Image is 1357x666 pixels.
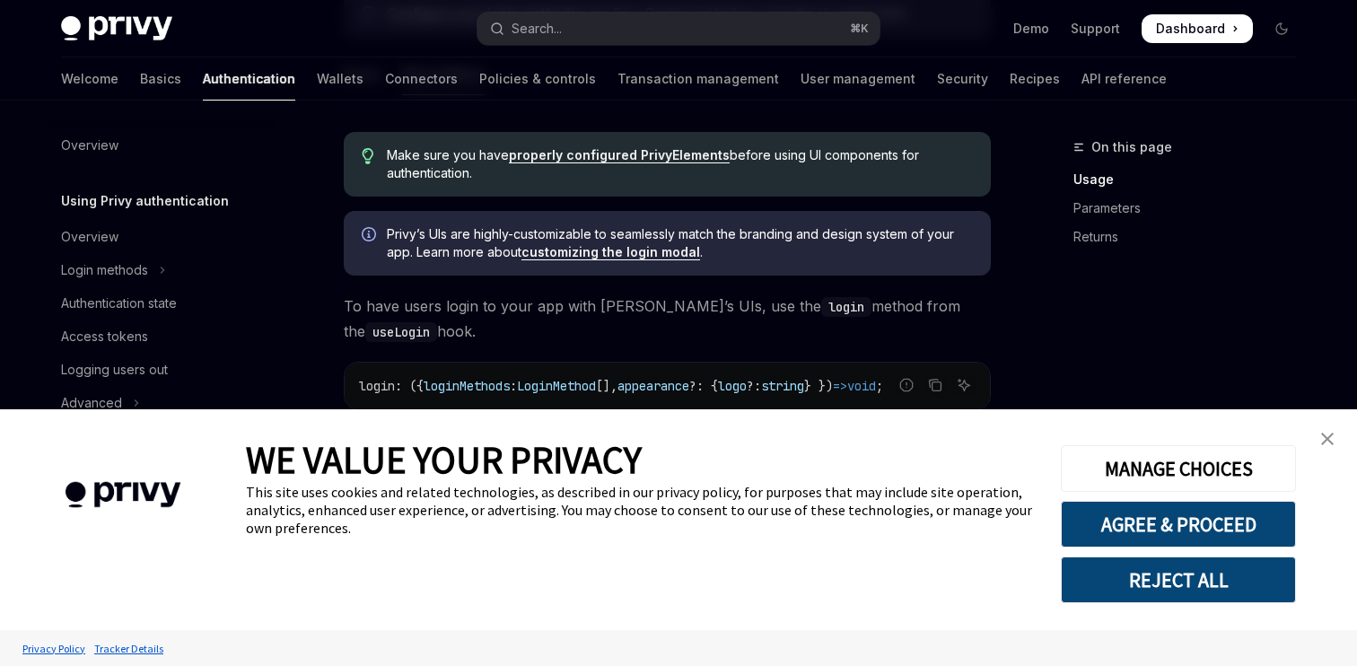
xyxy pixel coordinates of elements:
[517,378,596,394] span: LoginMethod
[1156,20,1225,38] span: Dashboard
[27,456,219,534] img: company logo
[424,378,510,394] span: loginMethods
[512,18,562,39] div: Search...
[1061,501,1296,548] button: AGREE & PROCEED
[47,320,276,353] a: Access tokens
[833,378,847,394] span: =>
[850,22,869,36] span: ⌘ K
[47,387,276,419] button: Toggle Advanced section
[61,226,118,248] div: Overview
[362,227,380,245] svg: Info
[479,57,596,101] a: Policies & controls
[477,13,880,45] button: Open search
[1091,136,1172,158] span: On this page
[876,378,883,394] span: ;
[362,148,374,164] svg: Tip
[47,287,276,320] a: Authentication state
[689,378,718,394] span: ?: {
[510,378,517,394] span: :
[246,483,1034,537] div: This site uses cookies and related technologies, as described in our privacy policy, for purposes...
[203,57,295,101] a: Authentication
[895,373,918,397] button: Report incorrect code
[47,129,276,162] a: Overview
[617,57,779,101] a: Transaction management
[596,378,617,394] span: [],
[61,16,172,41] img: dark logo
[140,57,181,101] a: Basics
[344,294,991,344] span: To have users login to your app with [PERSON_NAME]’s UIs, use the method from the hook.
[246,436,642,483] span: WE VALUE YOUR PRIVACY
[1267,14,1296,43] button: Toggle dark mode
[617,378,689,394] span: appearance
[61,259,148,281] div: Login methods
[1321,433,1334,445] img: close banner
[61,190,229,212] h5: Using Privy authentication
[61,293,177,314] div: Authentication state
[61,392,122,414] div: Advanced
[18,633,90,664] a: Privacy Policy
[317,57,363,101] a: Wallets
[821,297,871,317] code: login
[1142,14,1253,43] a: Dashboard
[509,147,730,163] a: properly configured PrivyElements
[385,57,458,101] a: Connectors
[47,354,276,386] a: Logging users out
[1010,57,1060,101] a: Recipes
[521,244,700,260] a: customizing the login modal
[61,57,118,101] a: Welcome
[61,135,118,156] div: Overview
[61,359,168,381] div: Logging users out
[1073,223,1310,251] a: Returns
[90,633,168,664] a: Tracker Details
[1073,165,1310,194] a: Usage
[47,254,276,286] button: Toggle Login methods section
[47,221,276,253] a: Overview
[61,326,148,347] div: Access tokens
[1073,194,1310,223] a: Parameters
[747,378,761,394] span: ?:
[801,57,915,101] a: User management
[1081,57,1167,101] a: API reference
[761,378,804,394] span: string
[847,378,876,394] span: void
[387,225,973,261] span: Privy’s UIs are highly-customizable to seamlessly match the branding and design system of your ap...
[804,378,833,394] span: } })
[718,378,747,394] span: logo
[1061,556,1296,603] button: REJECT ALL
[937,57,988,101] a: Security
[952,373,976,397] button: Ask AI
[1309,421,1345,457] a: close banner
[1013,20,1049,38] a: Demo
[395,378,424,394] span: : ({
[1061,445,1296,492] button: MANAGE CHOICES
[365,322,437,342] code: useLogin
[387,146,973,182] span: Make sure you have before using UI components for authentication.
[359,378,395,394] span: login
[924,373,947,397] button: Copy the contents from the code block
[1071,20,1120,38] a: Support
